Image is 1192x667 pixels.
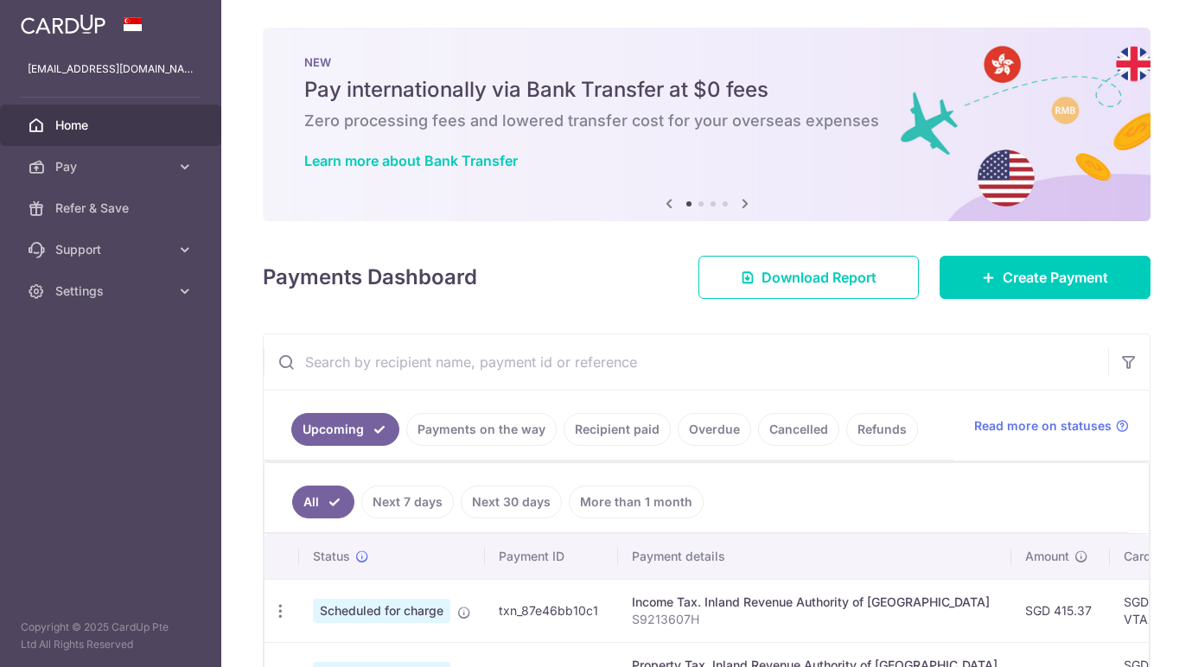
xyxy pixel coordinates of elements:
img: CardUp [21,14,105,35]
a: Download Report [698,256,919,299]
a: Refunds [846,413,918,446]
span: Amount [1025,548,1069,565]
a: Payments on the way [406,413,557,446]
a: Cancelled [758,413,839,446]
span: Settings [55,283,169,300]
p: S9213607H [632,611,998,628]
a: Create Payment [940,256,1151,299]
span: Read more on statuses [974,417,1112,435]
a: All [292,486,354,518]
span: CardUp fee [1124,548,1189,565]
a: Next 30 days [461,486,562,518]
span: Refer & Save [55,200,169,217]
td: SGD 415.37 [1011,579,1110,642]
a: More than 1 month [569,486,704,518]
p: NEW [304,55,1109,69]
span: Create Payment [1003,267,1108,288]
a: Read more on statuses [974,417,1129,435]
a: Next 7 days [361,486,454,518]
h4: Payments Dashboard [263,262,477,293]
th: Payment ID [485,534,618,579]
img: Bank transfer banner [263,28,1151,221]
span: Download Report [762,267,876,288]
a: Learn more about Bank Transfer [304,152,518,169]
a: Overdue [678,413,751,446]
h6: Zero processing fees and lowered transfer cost for your overseas expenses [304,111,1109,131]
th: Payment details [618,534,1011,579]
input: Search by recipient name, payment id or reference [264,334,1108,390]
span: Support [55,241,169,258]
p: [EMAIL_ADDRESS][DOMAIN_NAME] [28,60,194,78]
span: Pay [55,158,169,175]
span: Scheduled for charge [313,599,450,623]
span: Home [55,117,169,134]
td: txn_87e46bb10c1 [485,579,618,642]
h5: Pay internationally via Bank Transfer at $0 fees [304,76,1109,104]
span: Status [313,548,350,565]
a: Upcoming [291,413,399,446]
div: Income Tax. Inland Revenue Authority of [GEOGRAPHIC_DATA] [632,594,998,611]
a: Recipient paid [564,413,671,446]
